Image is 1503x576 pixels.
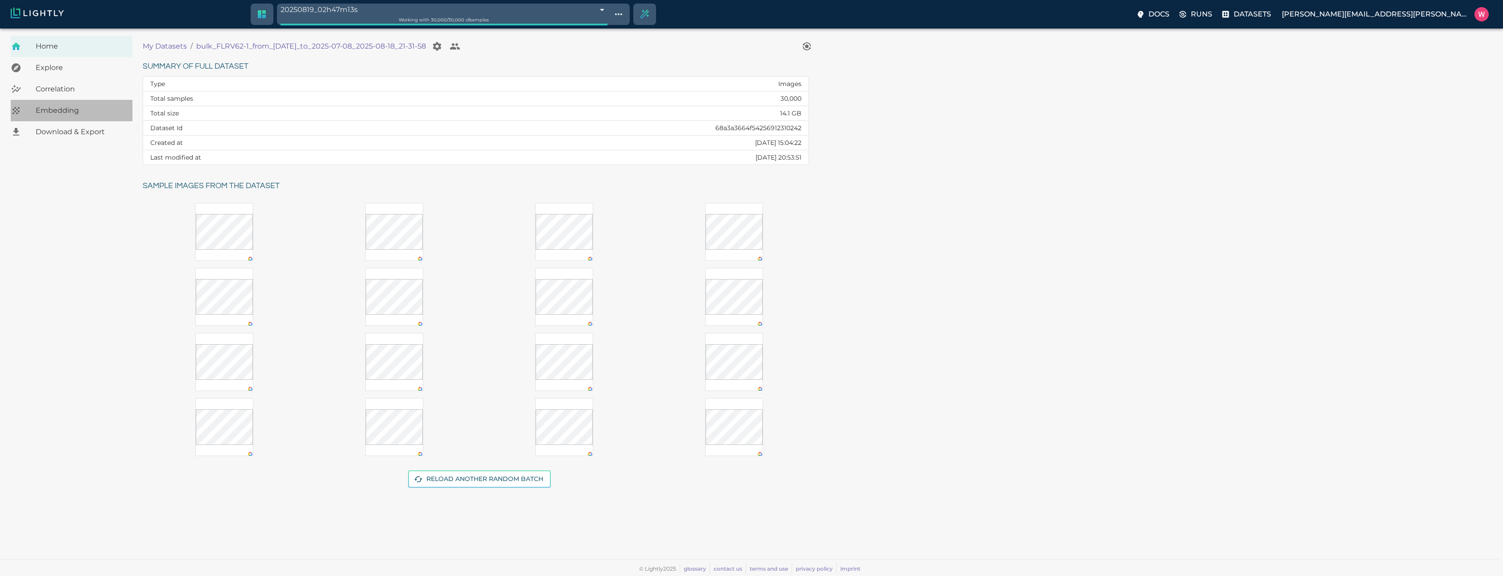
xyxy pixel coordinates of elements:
[405,106,809,121] td: 14.1 GB
[11,36,132,143] nav: explore, analyze, sample, metadata, embedding, correlations label, download your dataset
[11,8,64,18] img: Lightly
[714,565,742,572] a: contact us
[143,179,816,193] h6: Sample images from the dataset
[190,41,193,52] li: /
[143,121,405,136] th: Dataset Id
[143,77,809,165] table: dataset summary
[684,565,706,572] a: glossary
[143,106,405,121] th: Total size
[11,57,132,78] a: Explore
[11,36,132,57] a: Home
[405,150,809,165] td: [DATE] 20:53:51
[796,565,833,572] a: privacy policy
[405,77,809,91] td: Images
[36,41,125,52] span: Home
[1148,9,1169,20] p: Docs
[634,4,655,25] div: Create selection
[1177,6,1216,22] label: Runs
[143,60,809,74] h6: Summary of full dataset
[446,37,464,55] button: Collaborate on your dataset
[143,136,405,150] th: Created at
[11,121,132,143] a: Download & Export
[611,7,626,22] button: Show tag tree
[1474,7,1489,21] img: William Maio
[399,17,489,23] span: Working with 30,000 / 30,000 of samples
[36,105,125,116] span: Embedding
[196,41,426,52] a: bulk_FLRV62-1_from_[DATE]_to_2025-07-08_2025-08-18_21-31-58
[1278,4,1492,24] label: [PERSON_NAME][EMAIL_ADDRESS][PERSON_NAME]William Maio
[639,565,676,572] span: © Lightly 2025
[1234,9,1271,20] p: Datasets
[1134,6,1173,22] label: Docs
[428,37,446,55] button: Manage your dataset
[143,150,405,165] th: Last modified at
[36,127,125,137] span: Download & Export
[1191,9,1212,20] p: Runs
[798,37,816,55] button: View worker run detail
[143,91,405,106] th: Total samples
[405,136,809,150] td: [DATE] 15:04:22
[405,91,809,106] td: 30,000
[196,41,426,52] p: bulk_FLRV62-1_from_2025-07-07_to_2025-07-08_2025-08-18_21-31-58
[36,62,125,73] span: Explore
[36,84,125,95] span: Correlation
[840,565,860,572] a: imprint
[251,4,273,25] a: Switch to crop dataset
[143,41,187,52] a: My Datasets
[143,37,798,55] nav: breadcrumb
[750,565,788,572] a: terms and use
[143,77,405,91] th: Type
[11,100,132,121] a: Embedding
[408,470,551,488] button: Reload another random batch
[1282,9,1471,20] p: [PERSON_NAME][EMAIL_ADDRESS][PERSON_NAME]
[1219,6,1275,22] label: Datasets
[11,78,132,100] a: Correlation
[281,4,607,16] div: 20250819_02h47m13s
[405,121,809,136] td: 68a3a3664f54256912310242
